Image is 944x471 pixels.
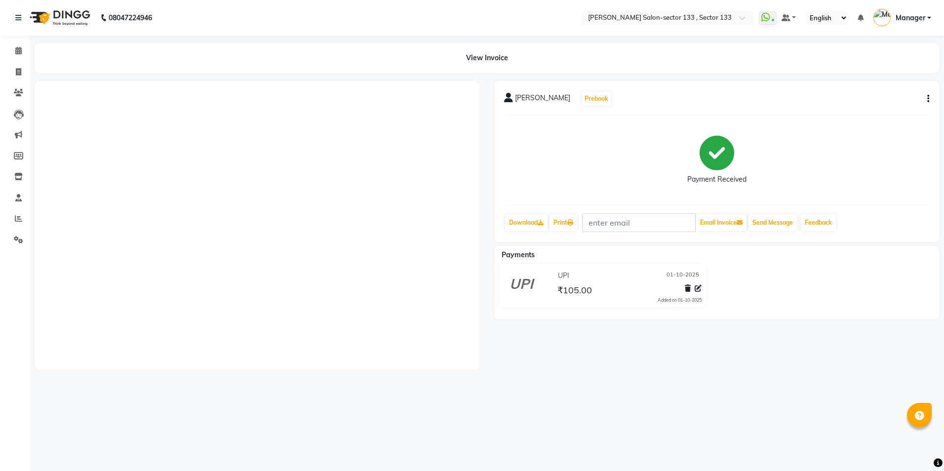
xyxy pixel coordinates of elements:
[502,250,535,259] span: Payments
[667,271,699,281] span: 01-10-2025
[873,9,891,26] img: Manager
[696,214,747,231] button: Email Invoice
[658,297,702,304] div: Added on 01-10-2025
[903,432,934,461] iframe: chat widget
[505,214,548,231] a: Download
[25,4,93,32] img: logo
[515,93,570,107] span: [PERSON_NAME]
[582,213,696,232] input: enter email
[748,214,797,231] button: Send Message
[896,13,925,23] span: Manager
[557,284,592,298] span: ₹105.00
[35,43,939,73] div: View Invoice
[687,174,747,185] div: Payment Received
[801,214,836,231] a: Feedback
[550,214,577,231] a: Print
[558,271,569,281] span: UPI
[582,92,611,106] button: Prebook
[109,4,152,32] b: 08047224946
